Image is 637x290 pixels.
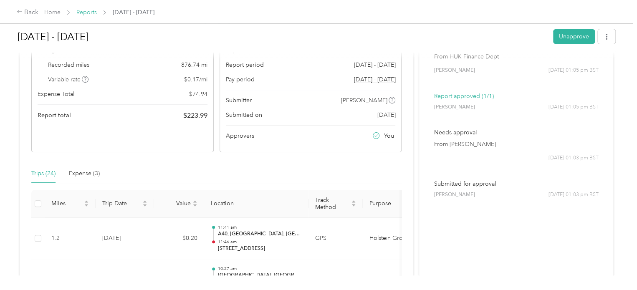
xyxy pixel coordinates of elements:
span: caret-down [84,203,89,208]
span: Pay period [226,75,255,84]
span: Report total [38,111,71,120]
th: Purpose [363,190,425,218]
span: [DATE] - [DATE] [354,61,395,69]
span: You [384,131,394,140]
span: Go to pay period [354,75,395,84]
span: Purpose [369,200,412,207]
td: $0.20 [154,218,204,260]
span: [DATE] 01:03 pm BST [549,191,599,199]
th: Miles [45,190,96,218]
th: Value [154,190,204,218]
span: Submitted on [226,111,262,119]
th: Trip Date [96,190,154,218]
td: 1.2 [45,218,96,260]
p: From [PERSON_NAME] [434,140,599,149]
span: [PERSON_NAME] [434,103,475,111]
span: caret-down [142,203,147,208]
span: [DATE] - [DATE] [113,8,154,17]
span: Miles [51,200,82,207]
a: Home [44,9,61,16]
div: Back [17,8,38,18]
span: [DATE] 01:03 pm BST [549,154,599,162]
td: Holstein Group [363,218,425,260]
span: [DATE] [377,111,395,119]
a: Reports [76,9,97,16]
h1: Sep 1 - 30, 2025 [18,27,547,47]
span: [DATE] 01:05 pm BST [549,67,599,74]
span: [DATE] 01:05 pm BST [549,103,599,111]
span: Expense Total [38,90,74,98]
td: [DATE] [96,218,154,260]
p: Submitted for approval [434,179,599,188]
span: Variable rate [48,75,89,84]
span: Trip Date [102,200,141,207]
span: caret-up [192,199,197,204]
p: [GEOGRAPHIC_DATA], [GEOGRAPHIC_DATA], [GEOGRAPHIC_DATA], [GEOGRAPHIC_DATA] [217,272,302,279]
span: caret-up [142,199,147,204]
p: [STREET_ADDRESS] [217,245,302,252]
span: $ 223.99 [183,111,207,121]
span: Value [161,200,191,207]
td: GPS [308,218,363,260]
p: 10:27 am [217,266,302,272]
span: caret-down [351,203,356,208]
th: Location [204,190,308,218]
div: Trips (24) [31,169,56,178]
p: Needs approval [434,128,599,137]
span: Submitter [226,96,252,105]
iframe: Everlance-gr Chat Button Frame [590,243,637,290]
span: [PERSON_NAME] [434,191,475,199]
span: 876.74 mi [181,61,207,69]
span: caret-up [351,199,356,204]
span: [PERSON_NAME] [341,96,387,105]
button: Unapprove [553,29,595,44]
p: 11:41 am [217,224,302,230]
span: [PERSON_NAME] [434,67,475,74]
p: Report approved (1/1) [434,92,599,101]
p: 11:46 am [217,239,302,245]
span: $ 0.17 / mi [184,75,207,84]
span: caret-down [192,203,197,208]
span: Approvers [226,131,254,140]
span: Track Method [315,197,349,211]
div: Expense (3) [69,169,100,178]
span: $ 74.94 [189,90,207,98]
th: Track Method [308,190,363,218]
span: Recorded miles [48,61,89,69]
p: A40, [GEOGRAPHIC_DATA], [GEOGRAPHIC_DATA], [GEOGRAPHIC_DATA] [217,230,302,238]
span: Report period [226,61,264,69]
span: caret-up [84,199,89,204]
